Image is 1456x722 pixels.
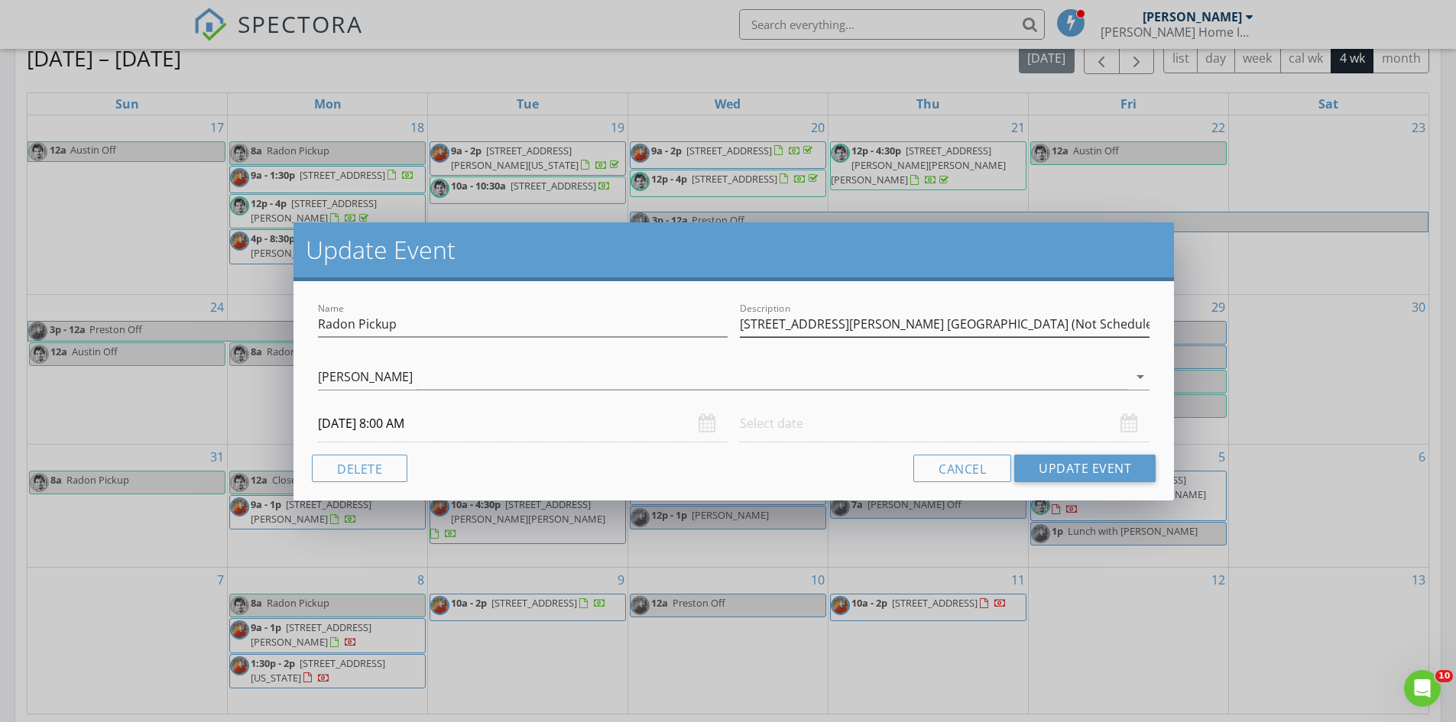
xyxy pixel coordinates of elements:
div: [PERSON_NAME] [318,370,413,384]
span: 10 [1435,670,1453,682]
h2: Update Event [306,235,1162,265]
button: Cancel [913,455,1011,482]
i: arrow_drop_down [1131,367,1150,386]
iframe: Intercom live chat [1404,670,1441,707]
button: Update Event [1014,455,1156,482]
button: Delete [312,455,407,482]
input: Select date [740,405,1150,442]
input: Select date [318,405,728,442]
